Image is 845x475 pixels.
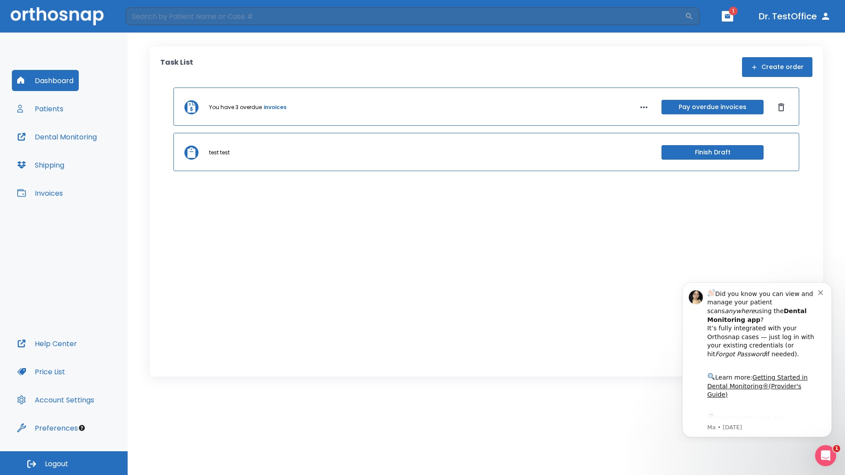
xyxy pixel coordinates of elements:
[149,14,156,21] button: Dismiss notification
[12,70,79,91] button: Dashboard
[209,103,262,111] p: You have 3 overdue
[12,126,102,147] button: Dental Monitoring
[38,149,149,157] p: Message from Ma, sent 7w ago
[742,57,812,77] button: Create order
[126,7,685,25] input: Search by Patient Name or Case #
[12,154,70,175] button: Shipping
[12,183,68,204] button: Invoices
[45,459,68,469] span: Logout
[12,361,70,382] button: Price List
[11,7,104,25] img: Orthosnap
[755,8,834,24] button: Dr. TestOffice
[661,100,764,114] button: Pay overdue invoices
[661,145,764,160] button: Finish Draft
[160,57,193,77] p: Task List
[774,100,788,114] button: Dismiss
[264,103,287,111] a: invoices
[38,138,149,183] div: Download the app: | ​ Let us know if you need help getting started!
[209,149,230,157] p: test test
[833,445,840,452] span: 1
[815,445,836,466] iframe: Intercom live chat
[669,274,845,442] iframe: Intercom notifications message
[12,333,82,354] button: Help Center
[12,389,99,410] button: Account Settings
[12,417,83,438] button: Preferences
[12,98,69,119] button: Patients
[729,7,738,15] span: 1
[78,424,86,432] div: Tooltip anchor
[38,140,117,156] a: App Store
